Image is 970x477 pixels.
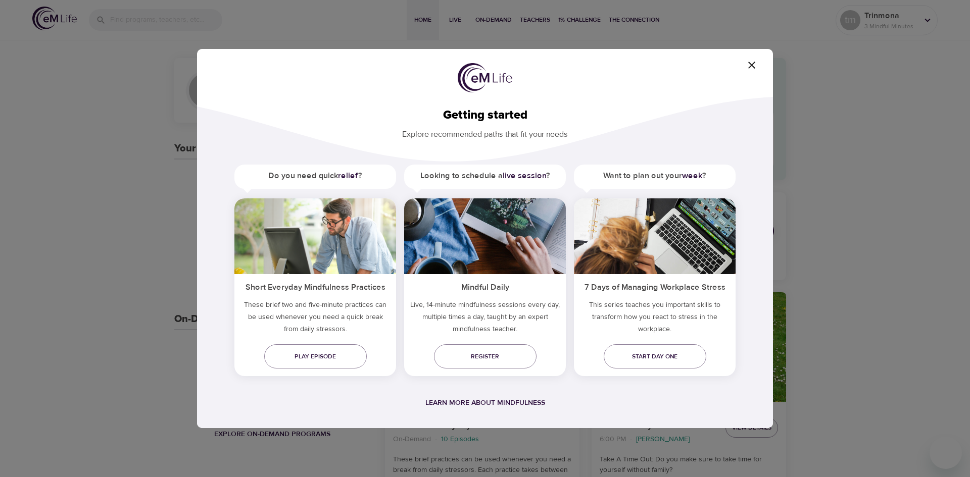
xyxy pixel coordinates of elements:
p: Explore recommended paths that fit your needs [213,123,757,140]
p: This series teaches you important skills to transform how you react to stress in the workplace. [574,299,736,339]
a: live session [503,171,546,181]
h5: These brief two and five-minute practices can be used whenever you need a quick break from daily ... [234,299,396,339]
h5: Want to plan out your ? [574,165,736,187]
img: ims [404,198,566,274]
h5: Do you need quick ? [234,165,396,187]
span: Start day one [612,351,698,362]
a: relief [338,171,358,181]
p: Live, 14-minute mindfulness sessions every day, multiple times a day, taught by an expert mindful... [404,299,566,339]
a: week [682,171,702,181]
span: Play episode [272,351,359,362]
img: ims [234,198,396,274]
a: Register [434,344,537,368]
span: Register [442,351,528,362]
h5: 7 Days of Managing Workplace Stress [574,274,736,299]
img: logo [458,63,512,92]
h5: Mindful Daily [404,274,566,299]
h5: Looking to schedule a ? [404,165,566,187]
a: Learn more about mindfulness [425,398,545,407]
a: Start day one [604,344,706,368]
h2: Getting started [213,108,757,123]
img: ims [574,198,736,274]
h5: Short Everyday Mindfulness Practices [234,274,396,299]
a: Play episode [264,344,367,368]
